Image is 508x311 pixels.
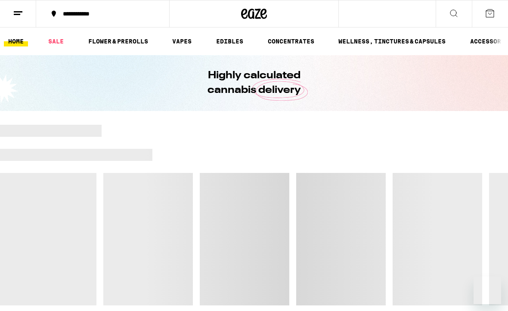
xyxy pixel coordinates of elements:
a: EDIBLES [212,36,248,46]
a: CONCENTRATES [263,36,319,46]
h1: Highly calculated cannabis delivery [183,68,325,98]
a: HOME [4,36,28,46]
a: VAPES [168,36,196,46]
a: SALE [44,36,68,46]
iframe: Button to launch messaging window [474,277,501,304]
a: FLOWER & PREROLLS [84,36,152,46]
a: WELLNESS, TINCTURES & CAPSULES [334,36,450,46]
